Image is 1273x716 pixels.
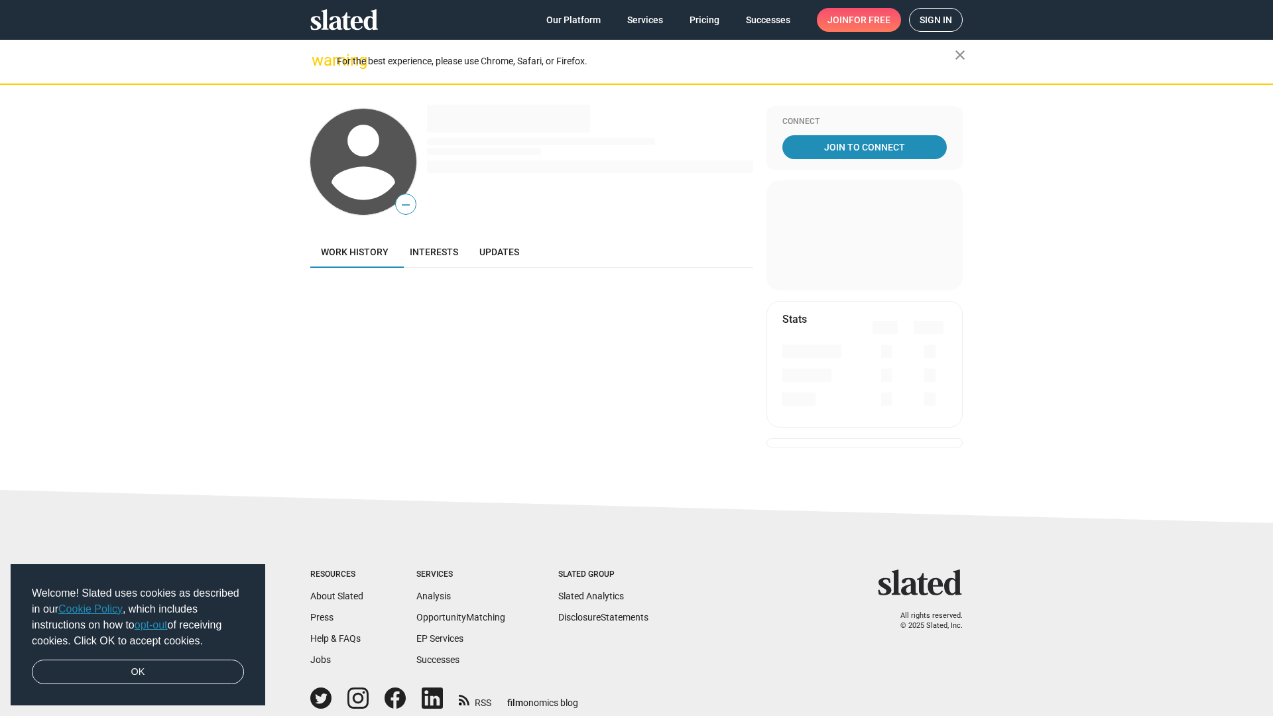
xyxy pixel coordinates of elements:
[558,569,648,580] div: Slated Group
[396,196,416,213] span: —
[310,236,399,268] a: Work history
[746,8,790,32] span: Successes
[135,619,168,630] a: opt-out
[886,611,963,630] p: All rights reserved. © 2025 Slated, Inc.
[507,686,578,709] a: filmonomics blog
[782,117,947,127] div: Connect
[627,8,663,32] span: Services
[735,8,801,32] a: Successes
[558,591,624,601] a: Slated Analytics
[690,8,719,32] span: Pricing
[416,654,459,665] a: Successes
[679,8,730,32] a: Pricing
[321,247,389,257] span: Work history
[310,569,363,580] div: Resources
[479,247,519,257] span: Updates
[909,8,963,32] a: Sign in
[785,135,944,159] span: Join To Connect
[310,633,361,644] a: Help & FAQs
[32,660,244,685] a: dismiss cookie message
[337,52,955,70] div: For the best experience, please use Chrome, Safari, or Firefox.
[416,633,463,644] a: EP Services
[459,689,491,709] a: RSS
[58,603,123,615] a: Cookie Policy
[416,591,451,601] a: Analysis
[310,591,363,601] a: About Slated
[416,612,505,623] a: OpportunityMatching
[849,8,890,32] span: for free
[536,8,611,32] a: Our Platform
[312,52,328,68] mat-icon: warning
[469,236,530,268] a: Updates
[310,654,331,665] a: Jobs
[546,8,601,32] span: Our Platform
[11,564,265,706] div: cookieconsent
[558,612,648,623] a: DisclosureStatements
[827,8,890,32] span: Join
[507,697,523,708] span: film
[952,47,968,63] mat-icon: close
[416,569,505,580] div: Services
[32,585,244,649] span: Welcome! Slated uses cookies as described in our , which includes instructions on how to of recei...
[399,236,469,268] a: Interests
[410,247,458,257] span: Interests
[617,8,674,32] a: Services
[782,312,807,326] mat-card-title: Stats
[310,612,333,623] a: Press
[782,135,947,159] a: Join To Connect
[817,8,901,32] a: Joinfor free
[920,9,952,31] span: Sign in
